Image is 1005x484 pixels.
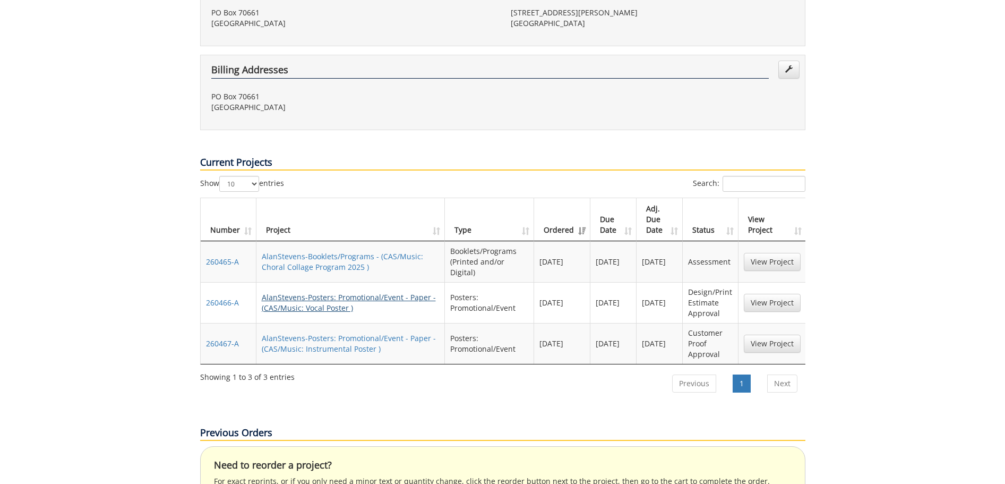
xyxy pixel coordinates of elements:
td: [DATE] [590,241,637,282]
a: Edit Addresses [778,61,800,79]
h4: Billing Addresses [211,65,769,79]
a: View Project [744,335,801,353]
a: 1 [733,375,751,393]
p: Current Projects [200,156,805,171]
th: Due Date: activate to sort column ascending [590,198,637,241]
p: PO Box 70661 [211,91,495,102]
td: [DATE] [534,282,590,323]
td: [DATE] [534,241,590,282]
td: [DATE] [637,282,683,323]
select: Showentries [219,176,259,192]
td: Design/Print Estimate Approval [683,282,738,323]
input: Search: [723,176,805,192]
label: Search: [693,176,805,192]
a: View Project [744,294,801,312]
p: [GEOGRAPHIC_DATA] [211,18,495,29]
div: Showing 1 to 3 of 3 entries [200,368,295,383]
td: Posters: Promotional/Event [445,323,534,364]
th: Status: activate to sort column ascending [683,198,738,241]
td: Posters: Promotional/Event [445,282,534,323]
td: Customer Proof Approval [683,323,738,364]
td: Booklets/Programs (Printed and/or Digital) [445,241,534,282]
a: Previous [672,375,716,393]
th: View Project: activate to sort column ascending [738,198,806,241]
p: [STREET_ADDRESS][PERSON_NAME] [511,7,794,18]
td: [DATE] [637,323,683,364]
a: View Project [744,253,801,271]
a: AlanStevens-Booklets/Programs - (CAS/Music: Choral Collage Program 2025 ) [262,251,423,272]
a: AlanStevens-Posters: Promotional/Event - Paper - (CAS/Music: Instrumental Poster ) [262,333,436,354]
p: [GEOGRAPHIC_DATA] [511,18,794,29]
a: 260465-A [206,257,239,267]
a: AlanStevens-Posters: Promotional/Event - Paper - (CAS/Music: Vocal Poster ) [262,292,436,313]
h4: Need to reorder a project? [214,460,792,471]
th: Adj. Due Date: activate to sort column ascending [637,198,683,241]
td: Assessment [683,241,738,282]
label: Show entries [200,176,284,192]
a: 260466-A [206,298,239,308]
a: Next [767,375,797,393]
th: Project: activate to sort column ascending [256,198,445,241]
th: Number: activate to sort column ascending [201,198,256,241]
a: 260467-A [206,338,239,349]
td: [DATE] [637,241,683,282]
th: Ordered: activate to sort column ascending [534,198,590,241]
td: [DATE] [590,323,637,364]
td: [DATE] [534,323,590,364]
td: [DATE] [590,282,637,323]
p: Previous Orders [200,426,805,441]
th: Type: activate to sort column ascending [445,198,534,241]
p: [GEOGRAPHIC_DATA] [211,102,495,113]
p: PO Box 70661 [211,7,495,18]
